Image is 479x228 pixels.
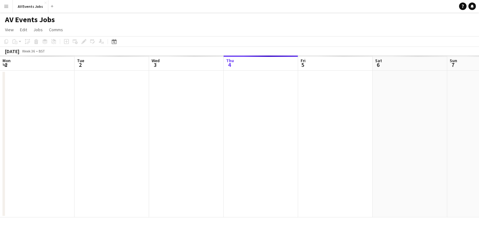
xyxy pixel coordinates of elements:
span: 6 [374,61,382,68]
span: Tue [77,58,84,63]
span: Sun [450,58,457,63]
span: 1 [2,61,11,68]
span: 4 [225,61,234,68]
a: Edit [17,26,30,34]
span: Edit [20,27,27,32]
a: Jobs [31,26,45,34]
span: View [5,27,14,32]
a: Comms [46,26,65,34]
span: Mon [2,58,11,63]
span: 7 [449,61,457,68]
span: Thu [226,58,234,63]
button: AV Events Jobs [13,0,48,12]
span: 3 [151,61,160,68]
span: Comms [49,27,63,32]
span: Jobs [33,27,43,32]
a: View [2,26,16,34]
span: Sat [375,58,382,63]
div: [DATE] [5,48,19,54]
span: Fri [301,58,306,63]
span: 2 [76,61,84,68]
h1: AV Events Jobs [5,15,55,24]
span: 5 [300,61,306,68]
span: Wed [152,58,160,63]
div: BST [39,49,45,53]
span: Week 36 [21,49,36,53]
